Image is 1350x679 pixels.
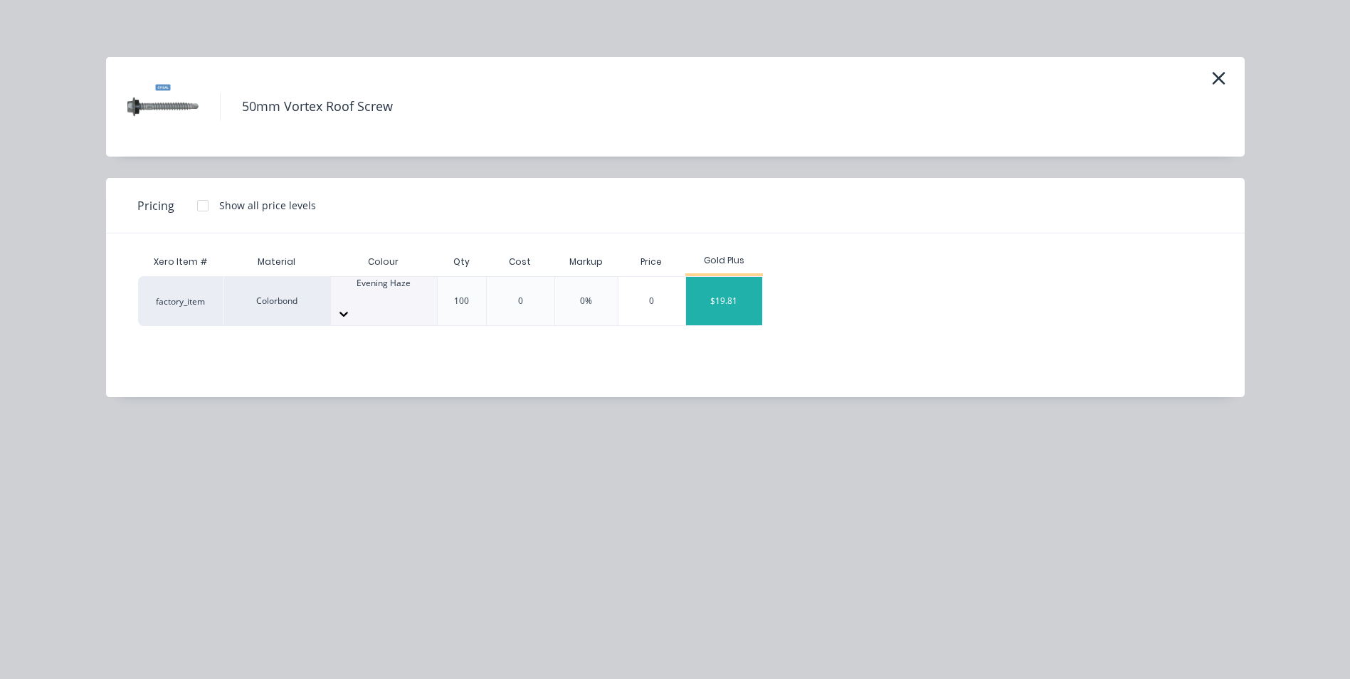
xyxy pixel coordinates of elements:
div: Price [618,248,686,276]
div: Colour [330,248,437,276]
h4: 50mm Vortex Roof Screw [220,93,414,120]
div: Show all price levels [219,198,316,213]
div: 0 [618,277,686,325]
div: 0% [580,295,592,307]
div: Colorbond [223,276,330,326]
div: Gold Plus [685,254,763,267]
div: Markup [554,248,618,276]
div: Xero Item # [138,248,223,276]
div: 0 [518,295,523,307]
div: Cost [486,248,554,276]
img: 50mm Vortex Roof Screw [127,71,199,142]
span: Pricing [137,197,174,214]
div: Evening Haze [331,277,437,290]
div: Qty [442,244,481,280]
div: $19.81 [686,277,762,325]
div: Material [223,248,330,276]
div: factory_item [138,276,223,326]
div: 100 [454,295,469,307]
